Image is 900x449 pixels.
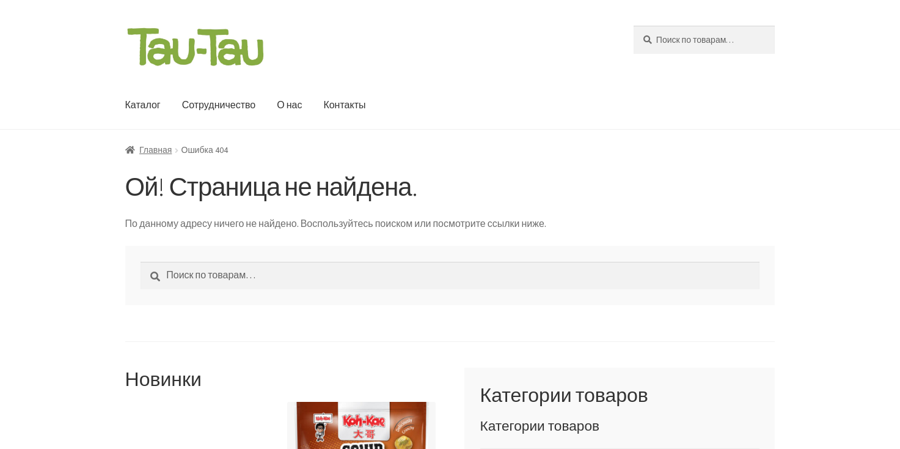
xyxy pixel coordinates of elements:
nav: Основное меню [125,81,605,129]
h2: Категории товаров [480,384,759,407]
h2: Категории товаров [480,418,759,449]
h2: Новинки [125,368,436,391]
a: Каталог [115,81,170,129]
img: Tau-Tau [125,26,266,68]
a: О нас [267,81,312,129]
a: Главная [125,144,172,155]
span: / [172,143,181,157]
nav: Ошибка 404 [125,143,775,157]
section: Поиск [125,246,775,305]
h1: Ой! Страница не найдена. [125,171,775,202]
a: Сотрудничество [172,81,266,129]
p: По данному адресу ничего не найдено. Воспользуйтесь поиском или посмотрите ссылки ниже. [125,216,775,232]
a: Контакты [313,81,375,129]
input: Поиск по товарам… [634,26,775,54]
input: Поиск по товарам… [141,262,759,290]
